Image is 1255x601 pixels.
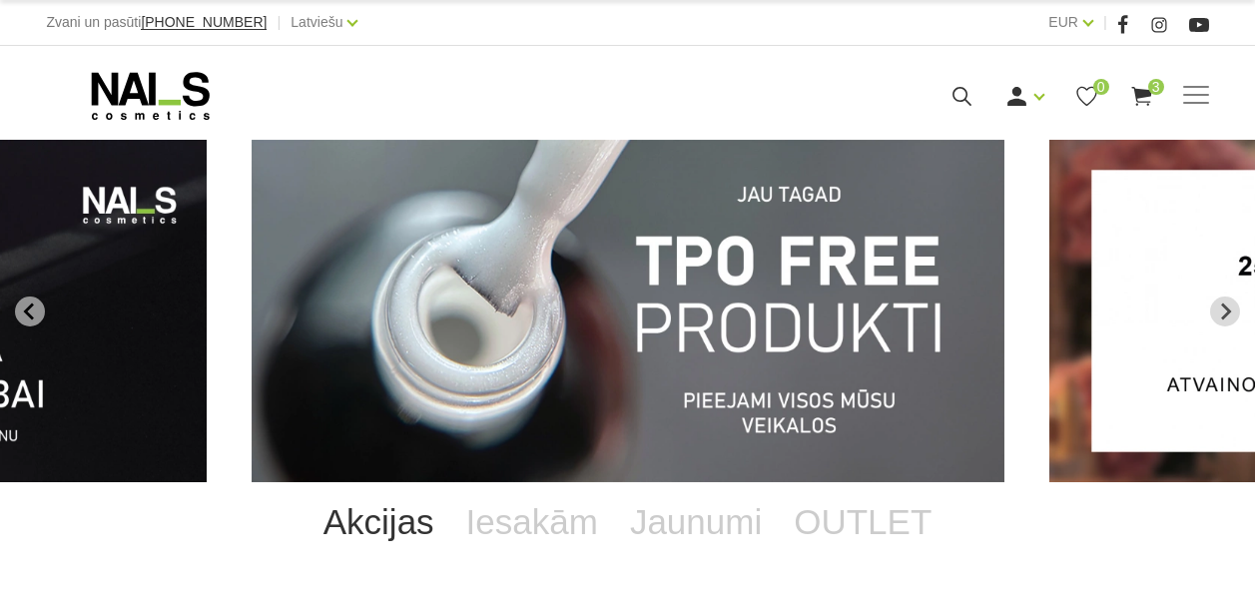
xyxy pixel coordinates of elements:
[1074,84,1099,109] a: 0
[778,482,947,562] a: OUTLET
[46,10,267,35] div: Zvani un pasūti
[614,482,778,562] a: Jaunumi
[1129,84,1154,109] a: 3
[277,10,281,35] span: |
[252,140,1004,482] li: 1 of 13
[15,297,45,326] button: Go to last slide
[141,15,267,30] a: [PHONE_NUMBER]
[1048,10,1078,34] a: EUR
[1148,79,1164,95] span: 3
[141,14,267,30] span: [PHONE_NUMBER]
[1103,10,1107,35] span: |
[291,10,342,34] a: Latviešu
[450,482,614,562] a: Iesakām
[1210,297,1240,326] button: Next slide
[1093,79,1109,95] span: 0
[308,482,450,562] a: Akcijas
